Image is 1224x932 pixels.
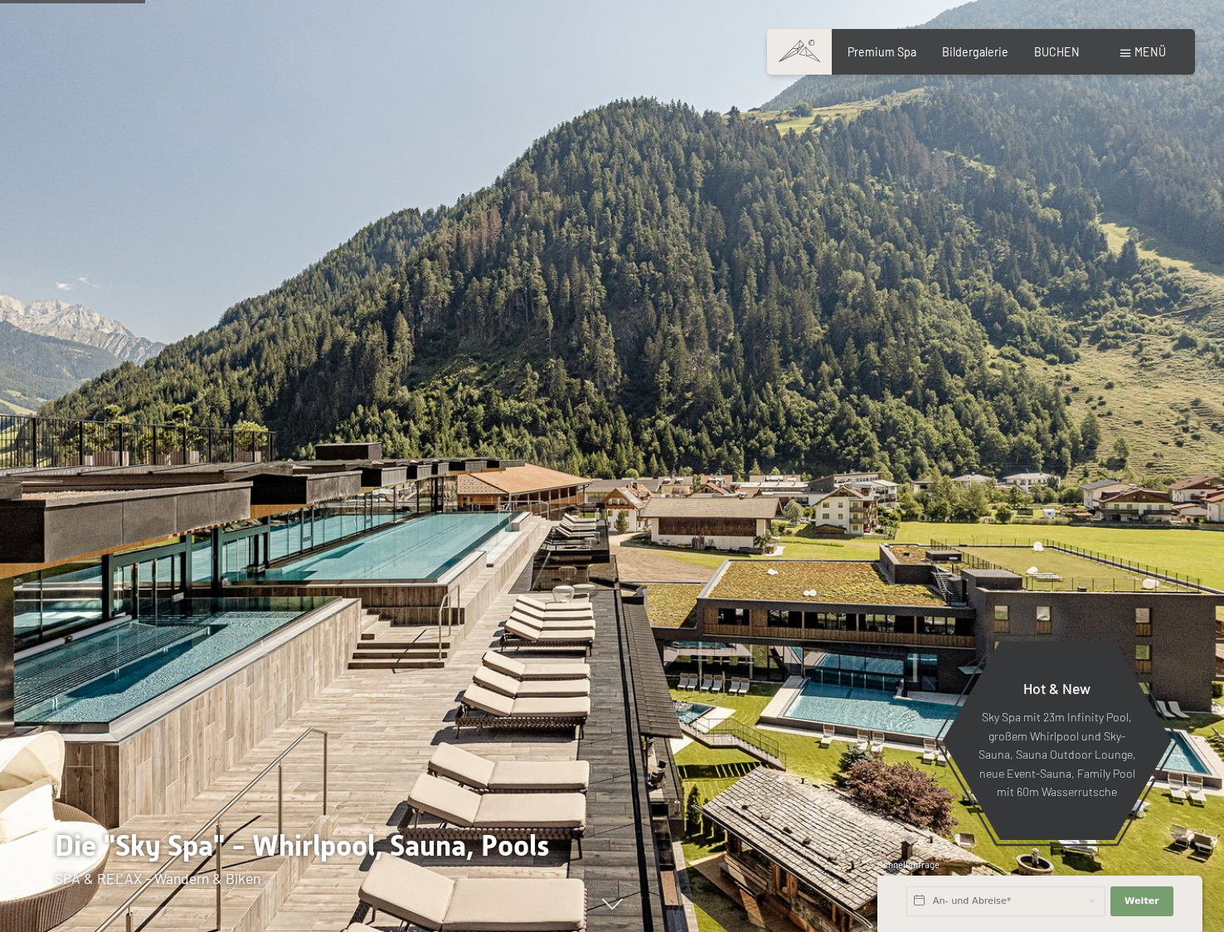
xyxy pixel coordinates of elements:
[877,859,940,870] span: Schnellanfrage
[1110,886,1173,916] button: Weiter
[1034,45,1080,59] a: BUCHEN
[1124,895,1159,908] span: Weiter
[941,640,1173,841] a: Hot & New Sky Spa mit 23m Infinity Pool, großem Whirlpool und Sky-Sauna, Sauna Outdoor Lounge, ne...
[942,45,1008,59] a: Bildergalerie
[848,45,916,59] a: Premium Spa
[1134,45,1166,59] span: Menü
[1023,679,1090,697] span: Hot & New
[978,708,1136,802] p: Sky Spa mit 23m Infinity Pool, großem Whirlpool und Sky-Sauna, Sauna Outdoor Lounge, neue Event-S...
